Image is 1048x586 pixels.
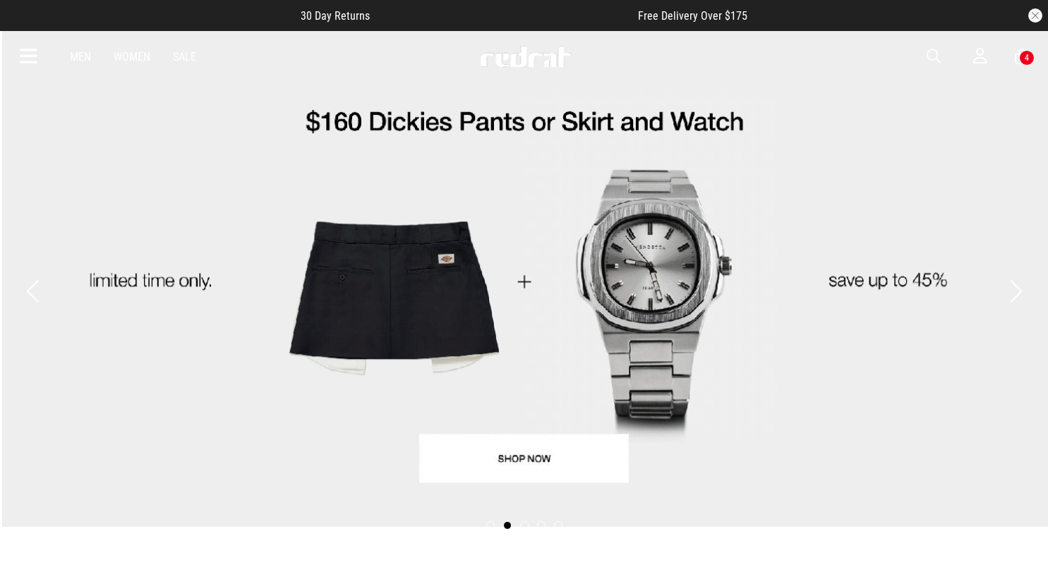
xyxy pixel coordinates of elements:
[70,50,91,63] a: Men
[479,46,572,67] img: Redrat logo
[398,8,610,23] iframe: Customer reviews powered by Trustpilot
[301,9,370,23] span: 30 Day Returns
[114,50,150,63] a: Women
[1006,276,1025,307] button: Next slide
[1015,49,1028,64] a: 4
[638,9,747,23] span: Free Delivery Over $175
[173,50,196,63] a: Sale
[1025,53,1029,63] div: 4
[11,6,54,48] button: Open LiveChat chat widget
[23,276,42,307] button: Previous slide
